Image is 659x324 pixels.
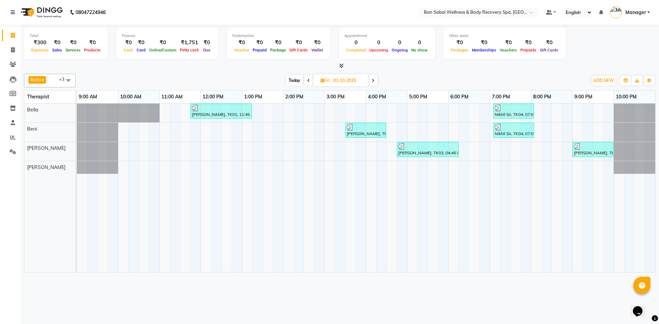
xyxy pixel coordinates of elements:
[31,77,41,82] span: Bella
[449,39,470,47] div: ₹0
[160,92,184,102] a: 11:00 AM
[268,39,288,47] div: ₹0
[27,145,66,151] span: [PERSON_NAME]
[27,107,38,113] span: Bella
[50,39,64,47] div: ₹0
[286,75,303,86] span: Today
[122,39,135,47] div: ₹0
[490,92,512,102] a: 7:00 PM
[147,48,178,52] span: Online/Custom
[519,48,538,52] span: Prepaids
[538,39,560,47] div: ₹0
[76,3,106,22] b: 08047224946
[494,105,533,118] div: Nikhil Sir, TK04, 07:05 PM-08:05 PM, Deep Tissue Massage (Strong Pressure)-2500
[251,48,268,52] span: Prepaid
[178,48,201,52] span: Petty cash
[41,77,44,82] a: x
[538,48,560,52] span: Gift Cards
[494,124,533,137] div: Nikhil Sir, TK04, 07:05 PM-08:05 PM, Deep Tissue Massage (Strong Pressure)-2500
[498,48,519,52] span: Vouchers
[366,92,388,102] a: 4:00 PM
[470,39,498,47] div: ₹0
[397,143,458,156] div: [PERSON_NAME], TK03, 04:45 PM-06:15 PM, Balinese Massage (Medium to Strong Pressure)3500
[191,105,251,118] div: [PERSON_NAME], TK01, 11:45 AM-01:15 PM, Deep Tissue Massage (Strong Pressure)-3500
[232,39,251,47] div: ₹0
[310,48,325,52] span: Wallet
[251,39,268,47] div: ₹0
[344,33,429,39] div: Appointment
[368,39,390,47] div: 0
[319,78,331,83] span: Fri
[573,143,613,156] div: [PERSON_NAME], TK05, 09:00 PM-10:00 PM, Deep Tissue Massage (Strong Pressure)-2500
[449,33,560,39] div: Other sales
[59,76,70,82] span: +3
[232,48,251,52] span: Voucher
[409,48,429,52] span: No show
[30,48,50,52] span: Expenses
[331,75,366,86] input: 2025-10-03
[409,39,429,47] div: 0
[344,48,368,52] span: Completed
[592,76,615,85] button: ADD NEW
[614,92,638,102] a: 10:00 PM
[368,48,390,52] span: Upcoming
[346,124,385,137] div: [PERSON_NAME], TK02, 03:30 PM-04:30 PM, Deep Tissue Massage (Strong Pressure)-2500
[610,6,622,18] img: Manager
[288,39,310,47] div: ₹0
[325,92,346,102] a: 3:00 PM
[118,92,143,102] a: 10:00 AM
[50,48,64,52] span: Sales
[201,39,213,47] div: ₹0
[135,39,147,47] div: ₹0
[27,164,66,170] span: [PERSON_NAME]
[242,92,264,102] a: 1:00 PM
[630,297,652,317] iframe: chat widget
[390,48,409,52] span: Ongoing
[64,39,82,47] div: ₹0
[122,48,135,52] span: Cash
[82,39,102,47] div: ₹0
[390,39,409,47] div: 0
[573,92,594,102] a: 9:00 PM
[288,48,310,52] span: Gift Cards
[284,92,305,102] a: 2:00 PM
[201,48,212,52] span: Due
[593,78,614,83] span: ADD NEW
[310,39,325,47] div: ₹0
[531,92,553,102] a: 8:00 PM
[178,39,201,47] div: ₹1,751
[449,92,470,102] a: 6:00 PM
[232,33,325,39] div: Redemption
[147,39,178,47] div: ₹0
[122,33,213,39] div: Finance
[268,48,288,52] span: Package
[407,92,429,102] a: 5:00 PM
[30,39,50,47] div: ₹300
[18,3,65,22] img: logo
[498,39,519,47] div: ₹0
[470,48,498,52] span: Memberships
[82,48,102,52] span: Products
[64,48,82,52] span: Services
[30,33,102,39] div: Total
[27,94,49,100] span: Therapist
[27,126,37,132] span: Beni
[519,39,538,47] div: ₹0
[77,92,99,102] a: 9:00 AM
[449,48,470,52] span: Packages
[135,48,147,52] span: Card
[625,9,646,16] span: Manager
[201,92,225,102] a: 12:00 PM
[344,39,368,47] div: 0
